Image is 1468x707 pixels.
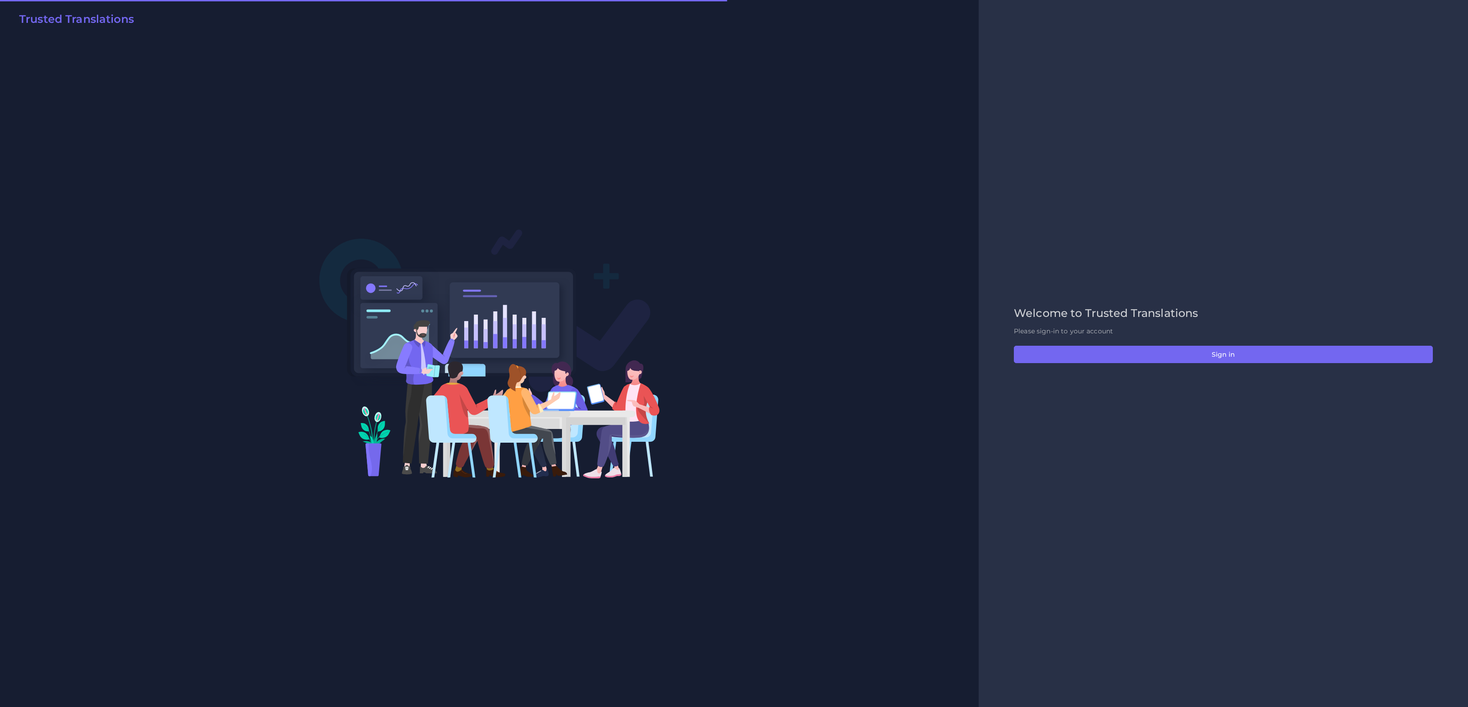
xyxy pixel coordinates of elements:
[319,229,660,479] img: Login V2
[19,13,134,26] h2: Trusted Translations
[1014,346,1433,363] button: Sign in
[13,13,134,29] a: Trusted Translations
[1014,307,1433,320] h2: Welcome to Trusted Translations
[1014,327,1433,336] p: Please sign-in to your account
